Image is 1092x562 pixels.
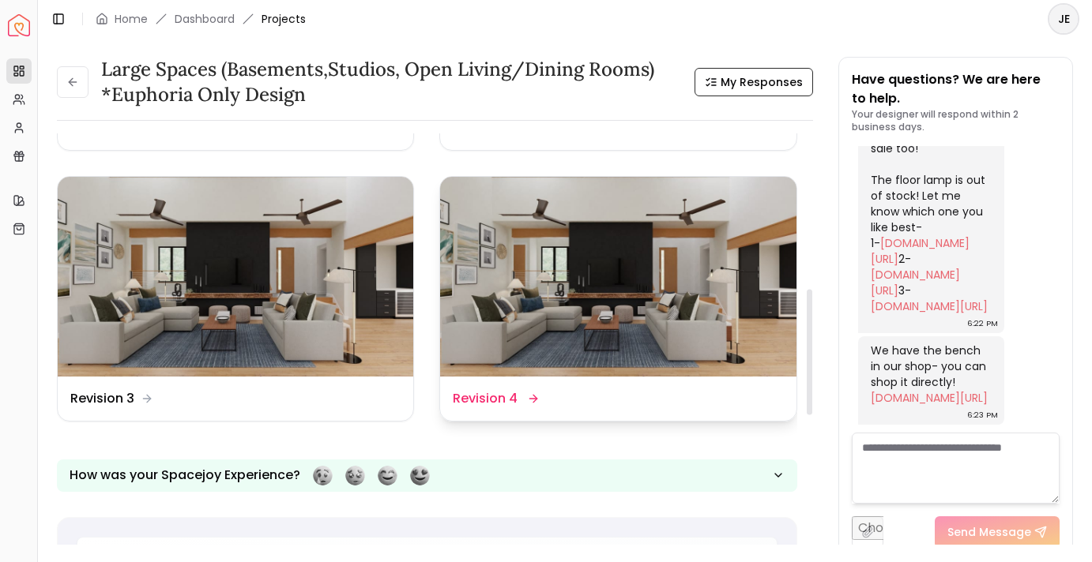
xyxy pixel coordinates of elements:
[1049,5,1078,33] span: JE
[175,11,235,27] a: Dashboard
[8,14,30,36] a: Spacejoy
[58,177,413,377] img: Revision 3
[57,176,414,421] a: Revision 3Revision 3
[871,235,970,267] a: [DOMAIN_NAME][URL]
[262,11,306,27] span: Projects
[70,389,134,408] dd: Revision 3
[871,390,988,406] a: [DOMAIN_NAME][URL]
[1048,3,1079,35] button: JE
[101,57,682,107] h3: Large Spaces (Basements,Studios, Open living/dining rooms) *Euphoria Only Design
[439,176,796,421] a: Revision 4Revision 4
[871,343,989,406] div: We have the bench in our shop- you can shop it directly!
[967,407,998,423] div: 6:23 PM
[57,459,797,492] button: How was your Spacejoy Experience?Feeling terribleFeeling badFeeling goodFeeling awesome
[440,177,796,377] img: Revision 4
[96,11,306,27] nav: breadcrumb
[8,14,30,36] img: Spacejoy Logo
[852,108,1060,133] p: Your designer will respond within 2 business days.
[852,70,1060,108] p: Have questions? We are here to help.
[695,68,813,96] button: My Responses
[967,316,998,332] div: 6:22 PM
[871,298,988,314] a: [DOMAIN_NAME][URL]
[115,11,148,27] a: Home
[453,389,518,408] dd: Revision 4
[871,267,960,298] a: [DOMAIN_NAME][URL]
[721,74,803,90] span: My Responses
[70,466,300,485] p: How was your Spacejoy Experience?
